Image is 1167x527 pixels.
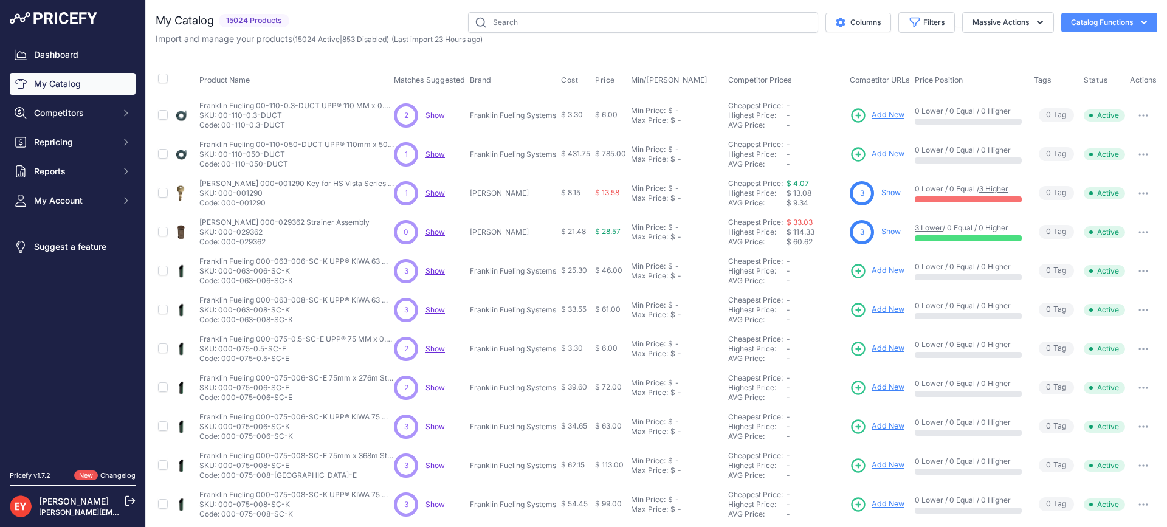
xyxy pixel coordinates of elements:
span: - [787,257,790,266]
a: Show [425,266,445,275]
p: 0 Lower / 0 Equal / 0 Higher [915,301,1022,311]
div: $ [668,184,673,193]
h2: My Catalog [156,12,214,29]
span: - [787,383,790,392]
a: Cheapest Price: [728,179,783,188]
div: - [673,339,679,349]
span: - [787,315,790,324]
a: [PERSON_NAME] [39,496,109,506]
span: Add New [872,148,904,160]
span: My Account [34,195,114,207]
a: $ 33.03 [787,218,813,227]
p: Franklin Fueling Systems [470,383,556,393]
p: [PERSON_NAME] 000-029362 Strainer Assembly [199,218,370,227]
span: $ 6.00 [595,343,618,353]
button: Catalog Functions [1061,13,1157,32]
p: Franklin Fueling 000-063-006-SC-K UPP® KIWA 63 MM x 5.8 M Secondary Pipe [199,257,394,266]
a: Dashboard [10,44,136,66]
p: Franklin Fueling Systems [470,305,556,315]
span: 2 [404,382,408,393]
div: $ 9.34 [787,198,845,208]
p: 0 Lower / 0 Equal / 0 Higher [915,379,1022,388]
a: Add New [850,146,904,163]
span: 0 [1046,421,1051,432]
p: Franklin Fueling 000-075-008-SC-E 75mm x 368m Standard Secondary Pipe [199,451,394,461]
span: Show [425,344,445,353]
div: - [675,115,681,125]
div: AVG Price: [728,393,787,402]
button: Columns [825,13,891,32]
div: $ [668,417,673,427]
span: Active [1084,304,1125,316]
div: Max Price: [631,271,668,281]
a: Cheapest Price: [728,412,783,421]
div: Min Price: [631,261,666,271]
div: - [675,427,681,436]
span: 2 [404,343,408,354]
span: - [787,432,790,441]
span: $ 13.08 [787,188,811,198]
a: 853 Disabled [342,35,387,44]
p: [PERSON_NAME] [470,227,556,237]
div: Min Price: [631,378,666,388]
span: Actions [1130,75,1157,84]
div: $ [670,193,675,203]
span: $ 3.30 [561,110,583,119]
a: Show [425,305,445,314]
a: Cheapest Price: [728,451,783,460]
span: $ 21.48 [561,227,586,236]
a: Show [425,383,445,392]
span: Show [425,227,445,236]
div: - [675,349,681,359]
img: Pricefy Logo [10,12,97,24]
a: Cheapest Price: [728,218,783,227]
p: Franklin Fueling 00-110-050-DUCT UPP® 110mm x 50m Flexible PE Duct [199,140,394,150]
p: Code: 000-075-0.5-SC-E [199,354,394,363]
div: Max Price: [631,310,668,320]
span: Active [1084,109,1125,122]
p: SKU: 00-110-0.3-DUCT [199,111,394,120]
span: - [787,334,790,343]
span: $ 785.00 [595,149,626,158]
div: Highest Price: [728,150,787,159]
span: Add New [872,498,904,510]
a: Add New [850,263,904,280]
p: Code: 00-110-0.3-DUCT [199,120,394,130]
span: 3 [404,266,408,277]
nav: Sidebar [10,44,136,456]
div: - [675,193,681,203]
span: Show [425,150,445,159]
div: Max Price: [631,232,668,242]
span: Add New [872,304,904,315]
span: $ 39.60 [561,382,587,391]
span: $ 6.00 [595,110,618,119]
span: - [787,373,790,382]
span: - [787,159,790,168]
div: $ [670,115,675,125]
span: Matches Suggested [394,75,465,84]
a: Show [425,422,445,431]
span: 3 [404,305,408,315]
span: $ 28.57 [595,227,621,236]
span: Active [1084,382,1125,394]
div: $ [670,349,675,359]
span: - [787,111,790,120]
div: - [673,417,679,427]
span: Tag [1039,186,1074,200]
span: Price [595,75,615,85]
span: $ 34.65 [561,421,587,430]
button: Price [595,75,618,85]
span: - [787,150,790,159]
div: Highest Price: [728,188,787,198]
button: Cost [561,75,580,85]
p: Franklin Fueling 000-075-006-SC-E 75mm x 276m Standard Secondary Pipe [199,373,394,383]
div: Highest Price: [728,422,787,432]
span: ( | ) [292,35,389,44]
span: $ 61.00 [595,305,621,314]
div: $ [668,222,673,232]
span: - [787,101,790,110]
span: Active [1084,226,1125,238]
span: Add New [872,265,904,277]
